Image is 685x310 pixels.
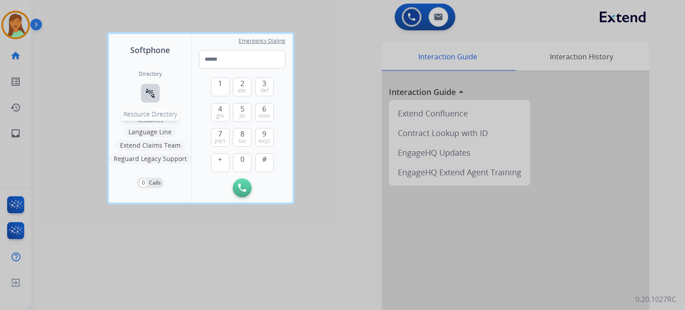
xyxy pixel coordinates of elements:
[255,103,274,122] button: 6mno
[218,154,222,165] span: +
[239,112,245,120] span: jkl
[240,103,244,114] span: 5
[211,78,230,96] button: 1
[211,153,230,172] button: +
[130,44,170,56] span: Softphone
[258,137,270,145] span: wxyz
[259,112,270,120] span: mno
[240,154,244,165] span: 0
[215,137,226,145] span: pqrs
[145,88,156,99] mat-icon: connect_without_contact
[137,178,164,188] button: 0Calls
[233,103,252,122] button: 5jkl
[239,37,285,45] span: Emergency Dialing
[233,128,252,147] button: 8tuv
[109,153,191,164] button: Reguard Legacy Support
[238,184,246,192] img: call-button
[239,137,246,145] span: tuv
[233,78,252,96] button: 2abc
[233,153,252,172] button: 0
[149,179,161,187] p: Calls
[240,78,244,89] span: 2
[141,84,160,103] button: Resource Directory
[211,128,230,147] button: 7pqrs
[262,103,266,114] span: 6
[260,87,268,94] span: def
[255,153,274,172] button: #
[124,127,176,137] button: Language Line
[218,78,222,89] span: 1
[635,294,676,305] p: 0.20.1027RC
[216,112,224,120] span: ghi
[255,78,274,96] button: 3def
[116,140,185,151] button: Extend Claims Team
[262,154,267,165] span: #
[240,128,244,139] span: 8
[124,110,177,118] span: Resource Directory
[218,103,222,114] span: 4
[255,128,274,147] button: 9wxyz
[211,103,230,122] button: 4ghi
[238,87,247,94] span: abc
[262,78,266,89] span: 3
[140,179,147,187] p: 0
[139,70,162,78] h2: Directory
[262,128,266,139] span: 9
[218,128,222,139] span: 7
